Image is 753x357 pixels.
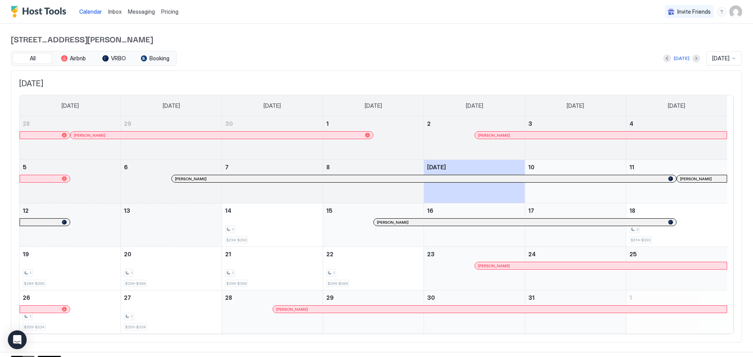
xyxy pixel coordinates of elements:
td: November 1, 2025 [626,290,727,334]
span: 5 [23,164,27,170]
span: Invite Friends [677,8,711,15]
span: 20 [124,251,131,257]
span: [DATE] [62,102,79,109]
a: Inbox [108,7,122,16]
td: October 9, 2025 [424,160,525,203]
a: October 10, 2025 [525,160,626,174]
td: October 20, 2025 [121,247,222,290]
span: [DATE] [712,55,729,62]
button: Airbnb [54,53,93,64]
a: October 5, 2025 [20,160,120,174]
span: $234-$293 [226,237,247,243]
span: 4 [629,120,633,127]
span: 24 [528,251,536,257]
span: [DATE] [427,164,446,170]
span: Airbnb [70,55,86,62]
span: $259-$324 [24,324,44,330]
span: [DATE] [466,102,483,109]
span: 2 [636,227,638,232]
div: User profile [729,5,742,18]
td: October 29, 2025 [323,290,424,334]
a: October 6, 2025 [121,160,222,174]
button: VRBO [95,53,134,64]
span: $284-$355 [24,281,44,286]
span: 17 [528,207,534,214]
td: October 13, 2025 [121,203,222,247]
a: October 15, 2025 [323,203,424,218]
span: $294-$368 [125,281,146,286]
a: October 8, 2025 [323,160,424,174]
span: $294-$368 [327,281,348,286]
span: [DATE] [264,102,281,109]
span: 1 [326,120,329,127]
span: 31 [528,294,535,301]
span: 1 [232,227,234,232]
span: [STREET_ADDRESS][PERSON_NAME] [11,33,742,45]
td: October 10, 2025 [525,160,626,203]
div: menu [717,7,726,16]
td: October 14, 2025 [222,203,323,247]
a: Sunday [54,95,87,116]
span: 26 [23,294,30,301]
td: October 25, 2025 [626,247,727,290]
td: September 29, 2025 [121,116,222,160]
div: [DATE] [674,55,689,62]
span: Messaging [128,8,155,15]
div: [PERSON_NAME] [175,176,673,181]
td: October 31, 2025 [525,290,626,334]
a: October 23, 2025 [424,247,525,261]
span: Inbox [108,8,122,15]
td: October 22, 2025 [323,247,424,290]
a: November 1, 2025 [626,290,727,305]
td: October 7, 2025 [222,160,323,203]
a: October 24, 2025 [525,247,626,261]
a: October 26, 2025 [20,290,120,305]
a: October 18, 2025 [626,203,727,218]
span: 11 [629,164,634,170]
td: October 1, 2025 [323,116,424,160]
td: October 23, 2025 [424,247,525,290]
a: Monday [155,95,188,116]
a: October 11, 2025 [626,160,727,174]
span: 27 [124,294,131,301]
a: September 30, 2025 [222,116,323,131]
a: October 19, 2025 [20,247,120,261]
span: 30 [427,294,435,301]
td: October 26, 2025 [20,290,121,334]
td: October 8, 2025 [323,160,424,203]
span: 30 [225,120,233,127]
span: 1 [629,294,632,301]
a: September 29, 2025 [121,116,222,131]
td: October 30, 2025 [424,290,525,334]
span: $314-$393 [631,237,651,243]
td: October 17, 2025 [525,203,626,247]
a: October 13, 2025 [121,203,222,218]
span: 8 [326,164,330,170]
button: [DATE] [673,54,691,63]
span: 6 [124,164,128,170]
span: 1 [29,270,31,275]
span: [PERSON_NAME] [175,176,207,181]
div: [PERSON_NAME] [276,307,724,312]
div: [PERSON_NAME] [680,176,724,181]
td: October 3, 2025 [525,116,626,160]
span: [PERSON_NAME] [377,220,409,225]
button: All [13,53,52,64]
td: October 16, 2025 [424,203,525,247]
a: October 22, 2025 [323,247,424,261]
a: October 25, 2025 [626,247,727,261]
span: [DATE] [567,102,584,109]
a: Friday [559,95,592,116]
td: October 18, 2025 [626,203,727,247]
span: [DATE] [365,102,382,109]
a: October 17, 2025 [525,203,626,218]
a: October 14, 2025 [222,203,323,218]
span: 1 [333,270,335,275]
div: [PERSON_NAME] [74,133,370,138]
span: [PERSON_NAME] [478,133,510,138]
span: VRBO [111,55,126,62]
a: October 31, 2025 [525,290,626,305]
a: Host Tools Logo [11,6,70,18]
span: All [30,55,36,62]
